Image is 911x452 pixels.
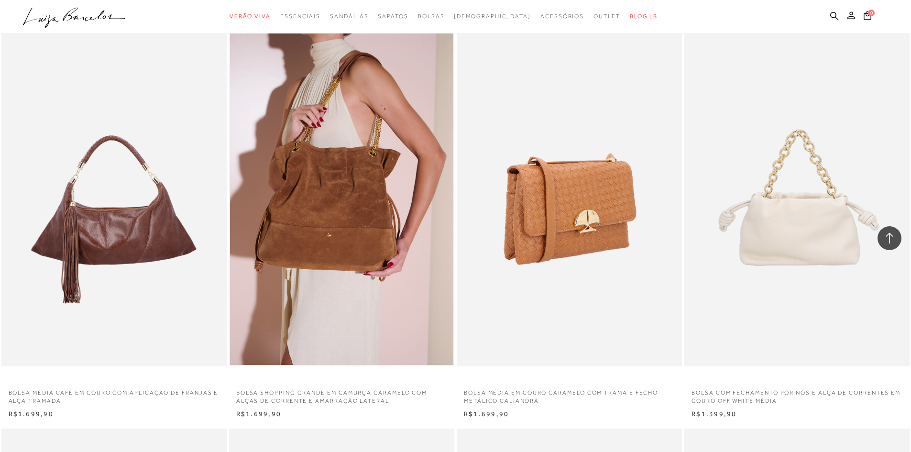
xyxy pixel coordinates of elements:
button: 0 [861,11,874,23]
span: Verão Viva [230,13,271,20]
span: BLOG LB [630,13,658,20]
span: Acessórios [540,13,584,20]
a: noSubCategoriesText [230,8,271,25]
a: BOLSA COM FECHAMENTO POR NÓS E ALÇA DE CORRENTES EM COURO OFF WHITE MÉDIA [684,383,910,405]
span: Essenciais [280,13,320,20]
span: Sapatos [378,13,408,20]
span: R$1.699,90 [236,410,281,418]
a: noSubCategoriesText [378,8,408,25]
a: BOLSA SHOPPING GRANDE EM CAMURÇA CARAMELO COM ALÇAS DE CORRENTE E AMARRAÇÃO LATERAL [229,383,454,405]
span: R$1.699,90 [9,410,54,418]
span: R$1.399,90 [691,410,736,418]
a: BOLSA MÉDIA CAFÉ EM COURO COM APLICAÇÃO DE FRANJAS E ALÇA TRAMADA [1,383,227,405]
a: BOLSA MÉDIA EM COURO CARAMELO COM TRAMA E FECHO METÁLICO CALIANDRA [457,383,682,405]
a: noSubCategoriesText [418,8,445,25]
a: BOLSA SHOPPING GRANDE EM CAMURÇA CARAMELO COM ALÇAS DE CORRENTE E AMARRAÇÃO LATERAL BOLSA SHOPPIN... [230,30,453,365]
span: Bolsas [418,13,445,20]
span: R$1.699,90 [464,410,509,418]
a: noSubCategoriesText [454,8,531,25]
a: noSubCategoriesText [540,8,584,25]
img: BOLSA COM FECHAMENTO POR NÓS E ALÇA DE CORRENTES EM COURO OFF WHITE MÉDIA [685,30,909,365]
img: BOLSA MÉDIA CAFÉ EM COURO COM APLICAÇÃO DE FRANJAS E ALÇA TRAMADA [2,30,226,365]
img: BOLSA MÉDIA EM COURO CARAMELO COM TRAMA E FECHO METÁLICO CALIANDRA [458,28,682,366]
a: noSubCategoriesText [593,8,620,25]
a: BLOG LB [630,8,658,25]
a: noSubCategoriesText [330,8,368,25]
span: Outlet [593,13,620,20]
a: BOLSA COM FECHAMENTO POR NÓS E ALÇA DE CORRENTES EM COURO OFF WHITE MÉDIA BOLSA COM FECHAMENTO PO... [685,30,909,365]
span: 0 [868,10,875,16]
span: Sandálias [330,13,368,20]
a: BOLSA MÉDIA EM COURO CARAMELO COM TRAMA E FECHO METÁLICO CALIANDRA [458,30,681,365]
img: BOLSA SHOPPING GRANDE EM CAMURÇA CARAMELO COM ALÇAS DE CORRENTE E AMARRAÇÃO LATERAL [230,30,453,365]
a: BOLSA MÉDIA CAFÉ EM COURO COM APLICAÇÃO DE FRANJAS E ALÇA TRAMADA BOLSA MÉDIA CAFÉ EM COURO COM A... [2,30,226,365]
span: [DEMOGRAPHIC_DATA] [454,13,531,20]
a: noSubCategoriesText [280,8,320,25]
